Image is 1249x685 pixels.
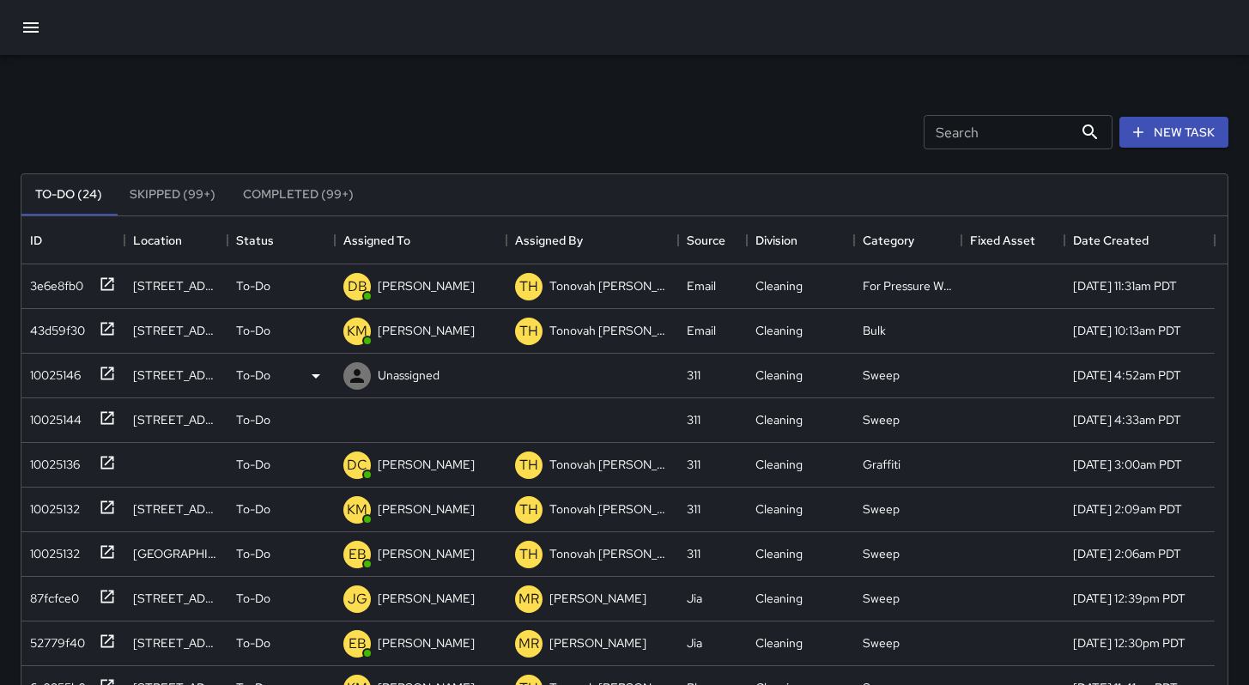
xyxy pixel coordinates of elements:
[549,456,670,473] p: Tonovah [PERSON_NAME]
[519,276,538,297] p: TH
[863,411,900,428] div: Sweep
[1073,367,1181,384] div: 8/28/2025, 4:52am PDT
[687,500,700,518] div: 311
[755,634,803,652] div: Cleaning
[1073,545,1181,562] div: 8/28/2025, 2:06am PDT
[755,367,803,384] div: Cleaning
[116,174,229,215] button: Skipped (99+)
[1073,590,1185,607] div: 8/27/2025, 12:39pm PDT
[348,276,367,297] p: DB
[863,634,900,652] div: Sweep
[755,216,797,264] div: Division
[236,277,270,294] p: To-Do
[23,627,85,652] div: 52779f40
[519,544,538,565] p: TH
[378,322,475,339] p: [PERSON_NAME]
[23,583,79,607] div: 87fcfce0
[863,216,914,264] div: Category
[1073,456,1182,473] div: 8/28/2025, 3:00am PDT
[349,633,367,654] p: EB
[236,411,270,428] p: To-Do
[236,500,270,518] p: To-Do
[863,322,886,339] div: Bulk
[23,494,80,518] div: 10025132
[343,216,410,264] div: Assigned To
[21,216,124,264] div: ID
[133,590,219,607] div: 1345 Howard Street
[133,277,219,294] div: 743 Minna Street
[1073,216,1149,264] div: Date Created
[23,360,81,384] div: 10025146
[133,634,219,652] div: 167 11th Street
[1073,277,1177,294] div: 8/28/2025, 11:31am PDT
[378,500,475,518] p: [PERSON_NAME]
[133,545,219,562] div: 907 Minna Street
[1064,216,1215,264] div: Date Created
[133,322,219,339] div: 265 Shipley Street
[755,500,803,518] div: Cleaning
[236,456,270,473] p: To-Do
[378,456,475,473] p: [PERSON_NAME]
[124,216,227,264] div: Location
[755,322,803,339] div: Cleaning
[348,589,367,609] p: JG
[1073,322,1181,339] div: 8/28/2025, 10:13am PDT
[236,545,270,562] p: To-Do
[549,322,670,339] p: Tonovah [PERSON_NAME]
[23,270,83,294] div: 3e6e8fb0
[549,545,670,562] p: Tonovah [PERSON_NAME]
[236,634,270,652] p: To-Do
[347,500,367,520] p: KM
[378,367,440,384] p: Unassigned
[687,277,716,294] div: Email
[687,545,700,562] div: 311
[863,456,900,473] div: Graffiti
[1119,117,1228,149] button: New Task
[549,500,670,518] p: Tonovah [PERSON_NAME]
[378,545,475,562] p: [PERSON_NAME]
[863,367,900,384] div: Sweep
[519,500,538,520] p: TH
[1073,411,1181,428] div: 8/28/2025, 4:33am PDT
[236,367,270,384] p: To-Do
[687,216,725,264] div: Source
[687,456,700,473] div: 311
[678,216,747,264] div: Source
[755,277,803,294] div: Cleaning
[687,367,700,384] div: 311
[755,411,803,428] div: Cleaning
[863,277,953,294] div: For Pressure Washer
[133,500,219,518] div: 39 Columbia Square Street
[755,590,803,607] div: Cleaning
[518,633,539,654] p: MR
[21,174,116,215] button: To-Do (24)
[23,315,85,339] div: 43d59f30
[687,411,700,428] div: 311
[549,590,646,607] p: [PERSON_NAME]
[687,590,702,607] div: Jia
[236,322,270,339] p: To-Do
[863,545,900,562] div: Sweep
[961,216,1064,264] div: Fixed Asset
[747,216,854,264] div: Division
[23,449,80,473] div: 10025136
[133,411,219,428] div: 169 7th Street
[30,216,42,264] div: ID
[133,367,219,384] div: 1101 Howard Street
[863,500,900,518] div: Sweep
[236,590,270,607] p: To-Do
[518,589,539,609] p: MR
[378,634,475,652] p: [PERSON_NAME]
[549,277,670,294] p: Tonovah [PERSON_NAME]
[1073,500,1182,518] div: 8/28/2025, 2:09am PDT
[519,455,538,476] p: TH
[236,216,274,264] div: Status
[755,456,803,473] div: Cleaning
[349,544,367,565] p: EB
[519,321,538,342] p: TH
[970,216,1035,264] div: Fixed Asset
[133,216,182,264] div: Location
[687,322,716,339] div: Email
[347,321,367,342] p: KM
[378,277,475,294] p: [PERSON_NAME]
